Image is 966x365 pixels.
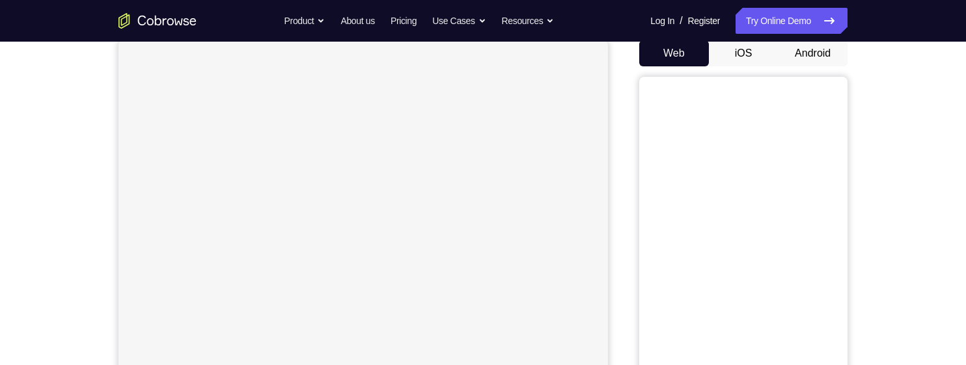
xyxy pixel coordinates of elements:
a: Register [688,8,720,34]
button: Android [778,40,848,66]
a: Log In [650,8,674,34]
a: Pricing [391,8,417,34]
button: Resources [502,8,555,34]
a: Go to the home page [118,13,197,29]
button: iOS [709,40,779,66]
button: Web [639,40,709,66]
span: / [680,13,682,29]
a: About us [340,8,374,34]
a: Try Online Demo [736,8,848,34]
button: Product [284,8,325,34]
button: Use Cases [432,8,486,34]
